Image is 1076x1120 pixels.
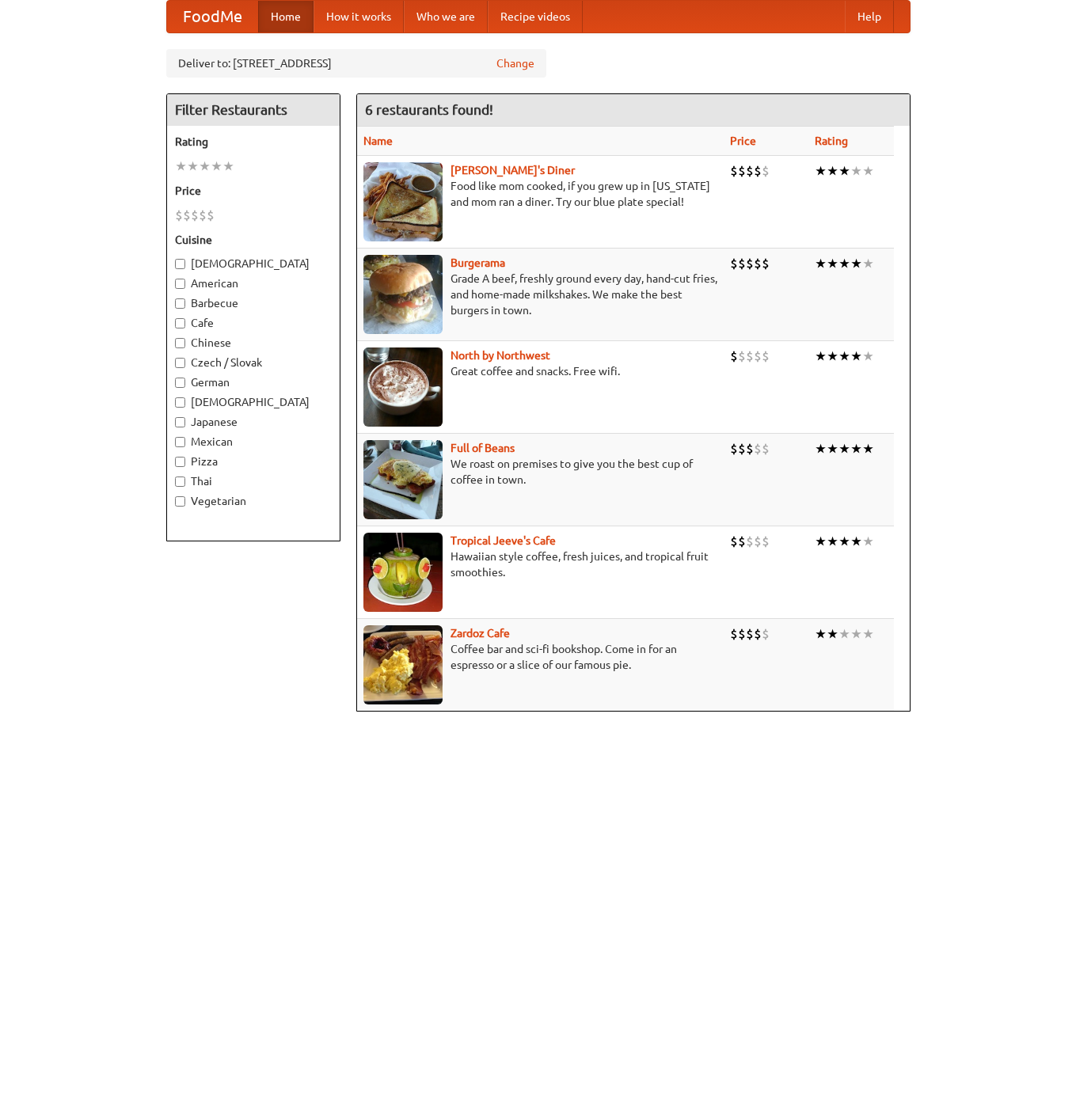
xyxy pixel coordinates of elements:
[815,255,827,272] li: ★
[363,641,717,673] p: Coffee bar and sci-fi bookshop. Come in for an espresso or a slice of our famous pie.
[175,417,185,427] input: Japanese
[827,162,838,180] li: ★
[175,355,332,370] label: Czech / Slovak
[815,347,827,365] li: ★
[827,625,838,643] li: ★
[363,255,443,334] img: burgerama.jpg
[815,440,827,457] li: ★
[175,259,185,269] input: [DEMOGRAPHIC_DATA]
[175,134,332,150] h5: Rating
[754,625,762,643] li: $
[175,374,332,390] label: German
[738,162,746,180] li: $
[815,135,848,147] a: Rating
[746,255,754,272] li: $
[363,363,717,379] p: Great coffee and snacks. Free wifi.
[838,162,850,180] li: ★
[175,158,187,175] li: ★
[815,625,827,643] li: ★
[175,256,332,271] label: [DEMOGRAPHIC_DATA]
[746,533,754,550] li: $
[207,207,215,224] li: $
[738,533,746,550] li: $
[363,549,717,580] p: Hawaiian style coffee, fresh juices, and tropical fruit smoothies.
[199,158,211,175] li: ★
[762,162,770,180] li: $
[175,275,332,291] label: American
[183,207,191,224] li: $
[850,255,862,272] li: ★
[175,279,185,289] input: American
[838,625,850,643] li: ★
[363,625,443,704] img: zardoz.jpg
[363,162,443,241] img: sallys.jpg
[451,627,510,640] a: Zardoz Cafe
[199,207,207,224] li: $
[451,349,550,362] a: North by Northwest
[488,1,583,32] a: Recipe videos
[730,255,738,272] li: $
[222,158,234,175] li: ★
[738,440,746,457] li: $
[365,102,493,117] ng-pluralize: 6 restaurants found!
[175,378,185,388] input: German
[363,135,393,147] a: Name
[730,347,738,365] li: $
[175,473,332,489] label: Thai
[827,255,838,272] li: ★
[738,255,746,272] li: $
[363,271,717,318] p: Grade A beef, freshly ground every day, hand-cut fries, and home-made milkshakes. We make the bes...
[175,338,185,348] input: Chinese
[363,440,443,519] img: beans.jpg
[175,454,332,469] label: Pizza
[845,1,894,32] a: Help
[827,440,838,457] li: ★
[762,533,770,550] li: $
[451,256,505,269] a: Burgerama
[762,625,770,643] li: $
[175,493,332,509] label: Vegetarian
[451,442,515,454] b: Full of Beans
[363,347,443,427] img: north.jpg
[175,298,185,309] input: Barbecue
[838,255,850,272] li: ★
[838,347,850,365] li: ★
[363,533,443,612] img: jeeves.jpg
[762,440,770,457] li: $
[175,397,185,408] input: [DEMOGRAPHIC_DATA]
[191,207,199,224] li: $
[815,162,827,180] li: ★
[862,347,874,365] li: ★
[175,496,185,507] input: Vegetarian
[850,440,862,457] li: ★
[496,55,534,71] a: Change
[175,457,185,467] input: Pizza
[211,158,222,175] li: ★
[314,1,404,32] a: How it works
[850,162,862,180] li: ★
[850,347,862,365] li: ★
[175,437,185,447] input: Mexican
[175,295,332,311] label: Barbecue
[258,1,314,32] a: Home
[451,164,575,177] a: [PERSON_NAME]'s Diner
[175,315,332,331] label: Cafe
[175,476,185,487] input: Thai
[166,49,546,78] div: Deliver to: [STREET_ADDRESS]
[175,335,332,351] label: Chinese
[175,318,185,328] input: Cafe
[175,414,332,430] label: Japanese
[838,533,850,550] li: ★
[746,347,754,365] li: $
[451,534,556,547] a: Tropical Jeeve's Cafe
[838,440,850,457] li: ★
[746,625,754,643] li: $
[754,347,762,365] li: $
[730,162,738,180] li: $
[738,625,746,643] li: $
[850,533,862,550] li: ★
[762,255,770,272] li: $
